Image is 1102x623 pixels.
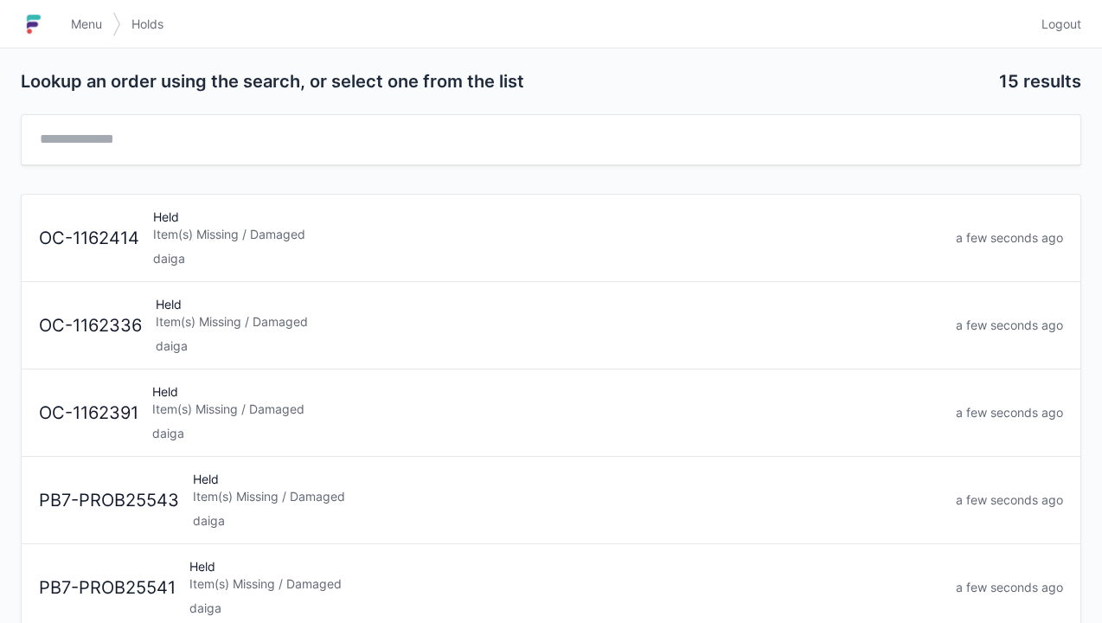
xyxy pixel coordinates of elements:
div: Held [149,296,949,355]
a: Holds [121,9,174,40]
h2: 15 results [999,69,1081,93]
div: daiga [152,425,942,442]
div: Held [145,383,949,442]
div: Item(s) Missing / Damaged [156,313,942,331]
a: OC-1162391HeldItem(s) Missing / Damageddaigaa few seconds ago [22,369,1080,457]
div: daiga [156,337,942,355]
div: Item(s) Missing / Damaged [153,226,942,243]
div: daiga [153,250,942,267]
span: Menu [71,16,102,33]
span: Logout [1041,16,1081,33]
div: Held [183,558,949,617]
span: Holds [131,16,163,33]
div: a few seconds ago [949,579,1070,596]
a: Menu [61,9,112,40]
div: Item(s) Missing / Damaged [193,488,942,505]
div: OC-1162336 [32,313,149,338]
a: PB7-PROB25543HeldItem(s) Missing / Damageddaigaa few seconds ago [22,457,1080,544]
div: a few seconds ago [949,229,1070,247]
div: a few seconds ago [949,317,1070,334]
div: a few seconds ago [949,404,1070,421]
h2: Lookup an order using the search, or select one from the list [21,69,985,93]
div: daiga [189,600,942,617]
div: PB7-PROB25541 [32,575,183,601]
img: logo-small.jpg [21,10,47,38]
div: Held [146,209,949,267]
div: daiga [193,512,942,530]
div: a few seconds ago [949,491,1070,509]
div: OC-1162414 [32,226,146,251]
a: OC-1162414HeldItem(s) Missing / Damageddaigaa few seconds ago [22,195,1080,282]
a: OC-1162336HeldItem(s) Missing / Damageddaigaa few seconds ago [22,282,1080,369]
a: Logout [1031,9,1081,40]
div: Held [186,471,949,530]
div: Item(s) Missing / Damaged [152,401,942,418]
div: Item(s) Missing / Damaged [189,575,942,593]
div: PB7-PROB25543 [32,488,186,513]
div: OC-1162391 [32,401,145,426]
img: svg> [112,3,121,45]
